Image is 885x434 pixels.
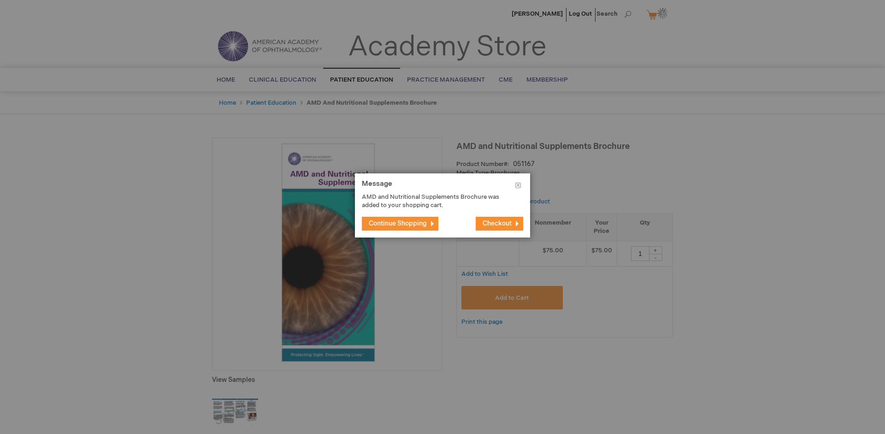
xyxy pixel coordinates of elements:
[476,217,523,231] button: Checkout
[362,193,509,210] p: AMD and Nutritional Supplements Brochure was added to your shopping cart.
[369,220,427,227] span: Continue Shopping
[362,180,523,193] h1: Message
[362,217,438,231] button: Continue Shopping
[483,220,512,227] span: Checkout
